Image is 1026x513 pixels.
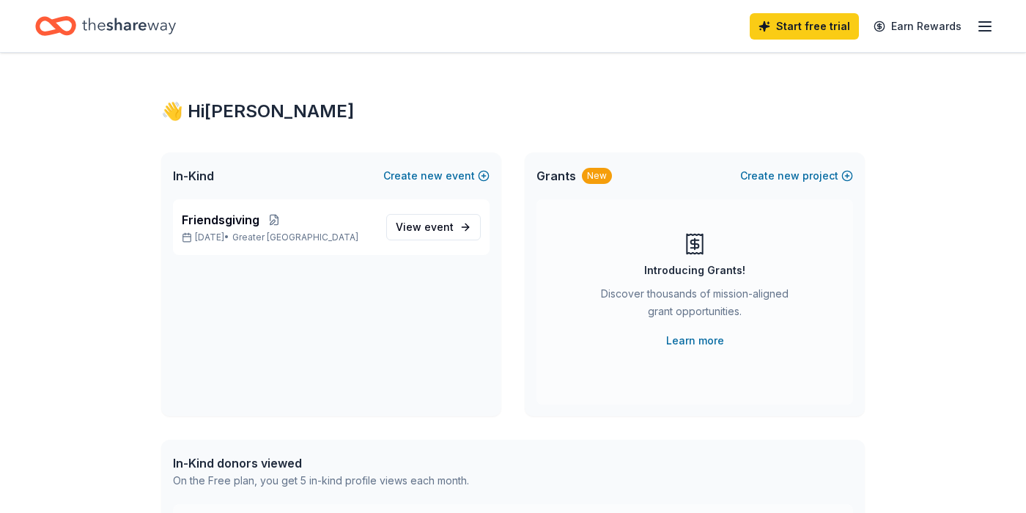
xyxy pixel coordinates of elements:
span: Greater [GEOGRAPHIC_DATA] [232,232,358,243]
a: Start free trial [750,13,859,40]
a: View event [386,214,481,240]
div: 👋 Hi [PERSON_NAME] [161,100,865,123]
a: Earn Rewards [865,13,970,40]
a: Learn more [666,332,724,350]
span: In-Kind [173,167,214,185]
a: Home [35,9,176,43]
div: In-Kind donors viewed [173,454,469,472]
button: Createnewproject [740,167,853,185]
div: Introducing Grants! [644,262,745,279]
p: [DATE] • [182,232,374,243]
span: Friendsgiving [182,211,259,229]
span: event [424,221,454,233]
span: new [778,167,800,185]
span: new [421,167,443,185]
span: Grants [536,167,576,185]
span: View [396,218,454,236]
div: On the Free plan, you get 5 in-kind profile views each month. [173,472,469,490]
div: New [582,168,612,184]
button: Createnewevent [383,167,490,185]
div: Discover thousands of mission-aligned grant opportunities. [595,285,794,326]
